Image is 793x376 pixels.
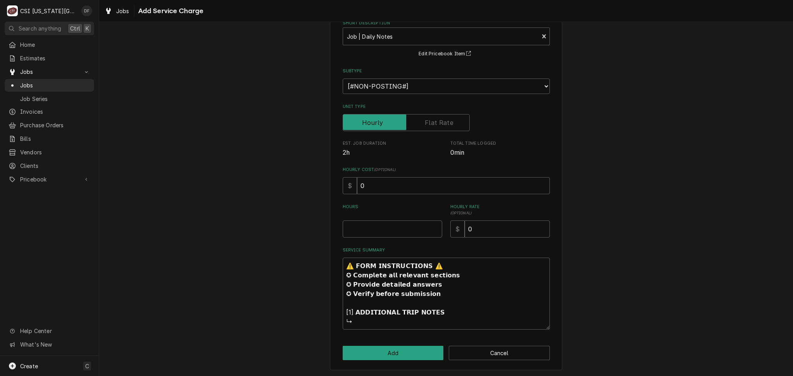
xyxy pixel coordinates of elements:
div: $ [343,177,357,194]
span: Pricebook [20,175,79,183]
a: Bills [5,132,94,145]
span: Invoices [20,108,90,116]
a: Go to Help Center [5,325,94,337]
a: Vendors [5,146,94,159]
div: DF [81,5,92,16]
div: Service Summary [343,247,550,330]
div: Unit Type [343,104,550,131]
div: CSI [US_STATE][GEOGRAPHIC_DATA] [20,7,77,15]
div: $ [450,220,465,238]
span: 2h [343,149,350,156]
span: Home [20,41,90,49]
div: Est. Job Duration [343,140,442,157]
div: Subtype [343,68,550,94]
label: Hourly Rate [450,204,550,216]
div: [object Object] [450,204,550,238]
span: Job Series [20,95,90,103]
span: Jobs [20,68,79,76]
div: David Fannin's Avatar [81,5,92,16]
a: Purchase Orders [5,119,94,132]
a: Go to Jobs [5,65,94,78]
span: ( optional ) [374,167,396,172]
button: Search anythingCtrlK [5,22,94,35]
textarea: ⚠️ 𝗙𝗢𝗥𝗠 𝗜𝗡𝗦𝗧𝗥𝗨𝗖𝗧𝗜𝗢𝗡𝗦 ⚠️ ✪ 𝗖𝗼𝗺𝗽𝗹𝗲𝘁𝗲 𝗮𝗹𝗹 𝗿𝗲𝗹𝗲𝘃𝗮𝗻𝘁 𝘀𝗲𝗰𝘁𝗶𝗼𝗻𝘀 ✪ 𝗣𝗿𝗼𝘃𝗶𝗱𝗲 𝗱𝗲𝘁𝗮𝗶𝗹𝗲𝗱 𝗮𝗻𝘀𝘄𝗲𝗿𝘀 ✪ 𝗩𝗲𝗿𝗶𝗳𝘆 𝗯𝗲𝗳𝗼... [343,258,550,330]
a: Home [5,38,94,51]
label: Hourly Cost [343,167,550,173]
div: Line Item Create/Update Form [343,1,550,330]
a: Job Series [5,92,94,105]
span: ( optional ) [450,211,472,215]
div: Total Time Logged [450,140,550,157]
div: Button Group Row [343,346,550,360]
div: Short Description [343,20,550,58]
span: Est. Job Duration [343,140,442,147]
span: Ctrl [70,24,80,32]
label: Hours [343,204,442,216]
span: Bills [20,135,90,143]
div: [object Object] [343,204,442,238]
span: Vendors [20,148,90,156]
button: Cancel [449,346,550,360]
span: K [86,24,89,32]
span: Help Center [20,327,89,335]
label: Subtype [343,68,550,74]
div: Button Group [343,346,550,360]
div: Hourly Cost [343,167,550,194]
span: Purchase Orders [20,121,90,129]
span: Create [20,363,38,369]
a: Clients [5,159,94,172]
span: Clients [20,162,90,170]
label: Unit Type [343,104,550,110]
div: CSI Kansas City's Avatar [7,5,18,16]
span: Jobs [20,81,90,89]
span: Jobs [116,7,129,15]
a: Go to What's New [5,338,94,351]
button: Edit Pricebook Item [417,49,475,59]
span: Estimates [20,54,90,62]
div: C [7,5,18,16]
span: 0min [450,149,465,156]
a: Go to Pricebook [5,173,94,186]
label: Service Summary [343,247,550,253]
span: Total Time Logged [450,140,550,147]
span: What's New [20,340,89,349]
a: Jobs [5,79,94,92]
a: Invoices [5,105,94,118]
a: Estimates [5,52,94,65]
span: C [85,362,89,370]
span: Add Service Charge [136,6,204,16]
span: Total Time Logged [450,148,550,157]
label: Short Description [343,20,550,26]
span: Est. Job Duration [343,148,442,157]
button: Add [343,346,444,360]
a: Jobs [101,5,132,17]
span: Search anything [19,24,61,32]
